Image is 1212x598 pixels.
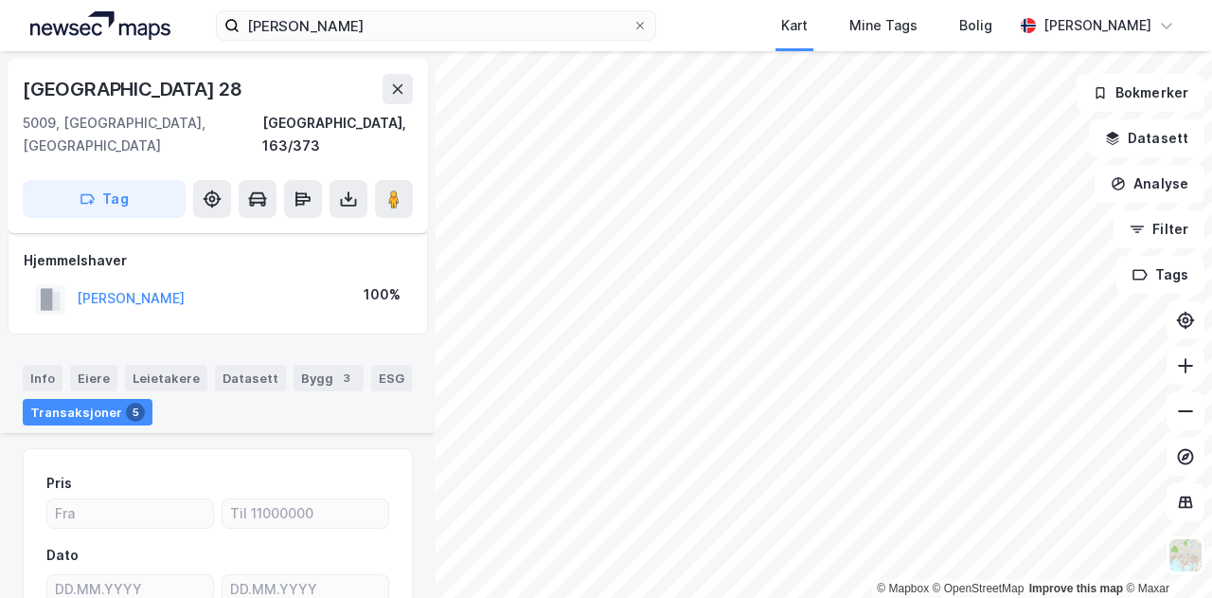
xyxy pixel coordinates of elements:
[215,365,286,391] div: Datasett
[1077,74,1204,112] button: Bokmerker
[47,499,213,528] input: Fra
[294,365,364,391] div: Bygg
[1095,165,1204,203] button: Analyse
[371,365,412,391] div: ESG
[364,283,401,306] div: 100%
[126,403,145,422] div: 5
[1116,256,1204,294] button: Tags
[1029,582,1123,595] a: Improve this map
[337,369,356,388] div: 3
[30,11,170,40] img: logo.a4113a55bc3d86da70a041830d287a7e.svg
[1043,14,1151,37] div: [PERSON_NAME]
[1117,507,1212,598] div: Kontrollprogram for chat
[1117,507,1212,598] iframe: Chat Widget
[1089,119,1204,157] button: Datasett
[933,582,1025,595] a: OpenStreetMap
[23,365,62,391] div: Info
[240,11,633,40] input: Søk på adresse, matrikkel, gårdeiere, leietakere eller personer
[1114,210,1204,248] button: Filter
[877,582,929,595] a: Mapbox
[262,112,413,157] div: [GEOGRAPHIC_DATA], 163/373
[23,180,186,218] button: Tag
[23,74,246,104] div: [GEOGRAPHIC_DATA] 28
[46,544,79,567] div: Dato
[23,399,152,426] div: Transaksjoner
[46,472,72,495] div: Pris
[781,14,808,37] div: Kart
[125,365,207,391] div: Leietakere
[959,14,992,37] div: Bolig
[223,499,388,528] input: Til 11000000
[70,365,117,391] div: Eiere
[23,112,262,157] div: 5009, [GEOGRAPHIC_DATA], [GEOGRAPHIC_DATA]
[849,14,918,37] div: Mine Tags
[24,249,412,272] div: Hjemmelshaver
